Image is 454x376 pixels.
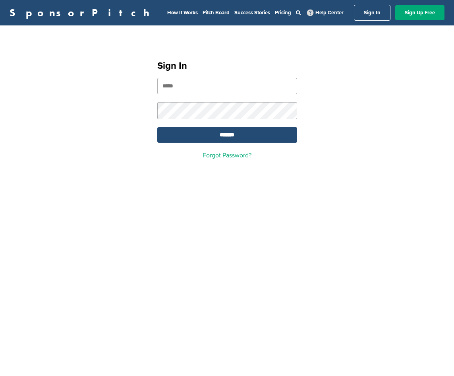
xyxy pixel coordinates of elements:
[354,5,390,21] a: Sign In
[10,8,155,18] a: SponsorPitch
[275,10,291,16] a: Pricing
[167,10,198,16] a: How It Works
[203,10,230,16] a: Pitch Board
[157,59,297,73] h1: Sign In
[234,10,270,16] a: Success Stories
[305,8,345,17] a: Help Center
[395,5,444,20] a: Sign Up Free
[203,151,251,159] a: Forgot Password?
